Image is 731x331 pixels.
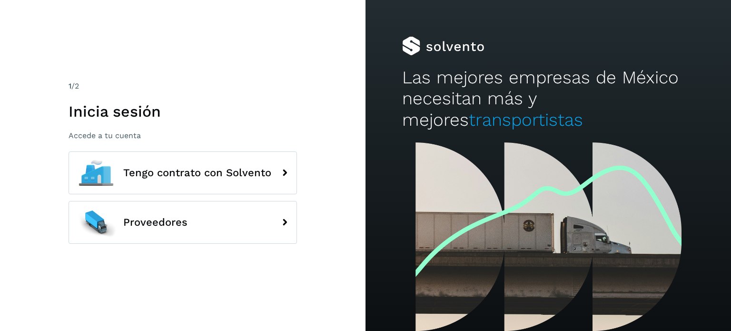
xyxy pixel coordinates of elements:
[69,102,297,120] h1: Inicia sesión
[69,80,297,92] div: /2
[402,67,694,130] h2: Las mejores empresas de México necesitan más y mejores
[69,131,297,140] p: Accede a tu cuenta
[69,81,71,90] span: 1
[469,110,583,130] span: transportistas
[69,151,297,194] button: Tengo contrato con Solvento
[123,217,188,228] span: Proveedores
[123,167,271,179] span: Tengo contrato con Solvento
[69,201,297,244] button: Proveedores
